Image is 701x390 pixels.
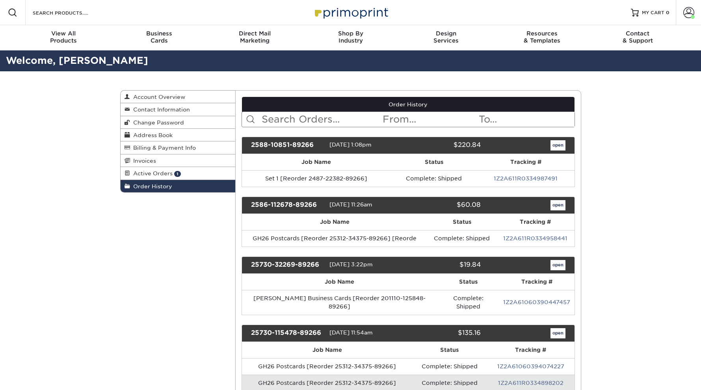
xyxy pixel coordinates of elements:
[503,235,567,241] a: 1Z2A611R0334958441
[398,25,494,50] a: DesignServices
[391,154,477,170] th: Status
[303,30,398,44] div: Industry
[130,170,173,176] span: Active Orders
[398,30,494,44] div: Services
[245,200,329,210] div: 2586-112678-89266
[121,129,236,141] a: Address Book
[550,200,565,210] a: open
[207,30,303,44] div: Marketing
[391,170,477,187] td: Complete: Shipped
[329,201,372,208] span: [DATE] 11:26am
[121,91,236,103] a: Account Overview
[590,30,686,44] div: & Support
[174,171,181,177] span: 1
[242,290,437,315] td: [PERSON_NAME] Business Cards [Reorder 201110-125848-89266]
[550,260,565,270] a: open
[245,328,329,338] div: 25730-115478-89266
[412,342,487,358] th: Status
[487,342,575,358] th: Tracking #
[207,30,303,37] span: Direct Mail
[478,112,574,127] input: To...
[550,328,565,338] a: open
[428,230,496,247] td: Complete: Shipped
[111,25,207,50] a: BusinessCards
[130,94,185,100] span: Account Overview
[242,97,575,112] a: Order History
[497,363,564,370] a: 1Z2A61060394074227
[242,274,437,290] th: Job Name
[130,132,173,138] span: Address Book
[121,167,236,180] a: Active Orders 1
[329,329,373,336] span: [DATE] 11:54am
[121,116,236,129] a: Change Password
[503,299,570,305] a: 1Z2A61060390447457
[499,274,574,290] th: Tracking #
[402,260,487,270] div: $19.84
[437,274,500,290] th: Status
[261,112,382,127] input: Search Orders...
[498,380,563,386] a: 1Z2A611R0334898202
[329,141,372,148] span: [DATE] 1:08pm
[121,154,236,167] a: Invoices
[207,25,303,50] a: Direct MailMarketing
[16,25,112,50] a: View AllProducts
[666,10,669,15] span: 0
[402,328,487,338] div: $135.16
[437,290,500,315] td: Complete: Shipped
[590,25,686,50] a: Contact& Support
[242,170,391,187] td: Set 1 [Reorder 2487-22382-89266]
[494,30,590,44] div: & Templates
[428,214,496,230] th: Status
[311,4,390,21] img: Primoprint
[329,261,373,267] span: [DATE] 3:22pm
[121,103,236,116] a: Contact Information
[130,106,190,113] span: Contact Information
[642,9,664,16] span: MY CART
[477,154,574,170] th: Tracking #
[303,30,398,37] span: Shop By
[32,8,109,17] input: SEARCH PRODUCTS.....
[130,183,172,189] span: Order History
[242,342,412,358] th: Job Name
[111,30,207,37] span: Business
[494,25,590,50] a: Resources& Templates
[245,140,329,150] div: 2588-10851-89266
[111,30,207,44] div: Cards
[130,119,184,126] span: Change Password
[402,140,487,150] div: $220.84
[590,30,686,37] span: Contact
[16,30,112,37] span: View All
[494,30,590,37] span: Resources
[402,200,487,210] div: $60.08
[382,112,478,127] input: From...
[242,154,391,170] th: Job Name
[121,180,236,192] a: Order History
[550,140,565,150] a: open
[398,30,494,37] span: Design
[130,158,156,164] span: Invoices
[242,214,428,230] th: Job Name
[303,25,398,50] a: Shop ByIndustry
[130,145,196,151] span: Billing & Payment Info
[121,141,236,154] a: Billing & Payment Info
[245,260,329,270] div: 25730-32269-89266
[242,230,428,247] td: GH26 Postcards [Reorder 25312-34375-89266] [Reorde
[496,214,575,230] th: Tracking #
[494,175,558,182] a: 1Z2A611R0334987491
[16,30,112,44] div: Products
[242,358,412,375] td: GH26 Postcards [Reorder 25312-34375-89266]
[412,358,487,375] td: Complete: Shipped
